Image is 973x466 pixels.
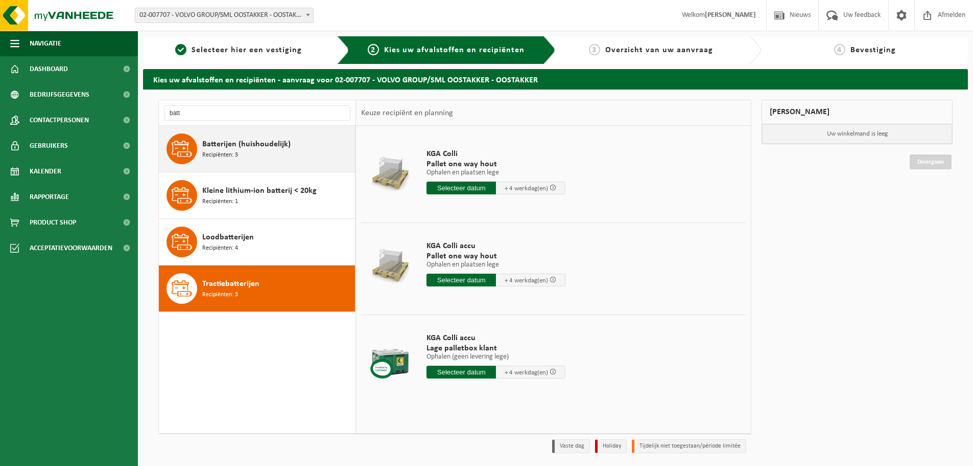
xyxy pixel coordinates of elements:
span: 3 [589,44,600,55]
span: Gebruikers [30,133,68,159]
span: Batterijen (huishoudelijk) [202,138,291,150]
button: Batterijen (huishoudelijk) Recipiënten: 3 [159,126,355,172]
span: Recipiënten: 1 [202,197,238,207]
span: Kies uw afvalstoffen en recipiënten [384,46,525,54]
p: Ophalen en plaatsen lege [426,261,565,269]
span: Contactpersonen [30,107,89,133]
li: Tijdelijk niet toegestaan/période limitée [632,439,746,453]
h2: Kies uw afvalstoffen en recipiënten - aanvraag voor 02-007707 - VOLVO GROUP/SML OOSTAKKER - OOSTA... [143,69,968,89]
button: Loodbatterijen Recipiënten: 4 [159,219,355,265]
input: Selecteer datum [426,182,496,194]
button: Tractiebatterijen Recipiënten: 3 [159,265,355,312]
span: KGA Colli accu [426,333,565,343]
span: Product Shop [30,210,76,235]
li: Holiday [595,439,627,453]
span: Pallet one way hout [426,251,565,261]
span: Recipiënten: 4 [202,243,238,253]
span: Dashboard [30,56,68,82]
span: 02-007707 - VOLVO GROUP/SML OOSTAKKER - OOSTAKKER [135,8,313,23]
a: Doorgaan [910,154,952,169]
span: Pallet one way hout [426,159,565,169]
div: [PERSON_NAME] [762,100,953,124]
span: Tractiebatterijen [202,278,259,290]
span: 2 [368,44,379,55]
span: + 4 werkdag(en) [505,277,548,284]
li: Vaste dag [552,439,590,453]
span: Kalender [30,159,61,184]
input: Materiaal zoeken [164,105,350,121]
span: Acceptatievoorwaarden [30,235,112,261]
span: + 4 werkdag(en) [505,369,548,376]
p: Uw winkelmand is leeg [762,124,952,144]
span: Selecteer hier een vestiging [192,46,302,54]
span: Bevestiging [850,46,896,54]
span: Recipiënten: 3 [202,290,238,300]
span: Overzicht van uw aanvraag [605,46,713,54]
button: Kleine lithium-ion batterij < 20kg Recipiënten: 1 [159,172,355,219]
span: 02-007707 - VOLVO GROUP/SML OOSTAKKER - OOSTAKKER [135,8,314,23]
span: Kleine lithium-ion batterij < 20kg [202,185,317,197]
a: 1Selecteer hier een vestiging [148,44,329,56]
p: Ophalen (geen levering lege) [426,353,565,361]
span: + 4 werkdag(en) [505,185,548,192]
input: Selecteer datum [426,274,496,286]
span: KGA Colli accu [426,241,565,251]
span: Lage palletbox klant [426,343,565,353]
span: KGA Colli [426,149,565,159]
span: Recipiënten: 3 [202,150,238,160]
span: 1 [175,44,186,55]
span: Loodbatterijen [202,231,254,243]
span: Rapportage [30,184,69,210]
span: Navigatie [30,31,61,56]
p: Ophalen en plaatsen lege [426,169,565,176]
span: 4 [834,44,845,55]
strong: [PERSON_NAME] [705,11,756,19]
span: Bedrijfsgegevens [30,82,89,107]
div: Keuze recipiënt en planning [356,100,458,126]
input: Selecteer datum [426,366,496,379]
